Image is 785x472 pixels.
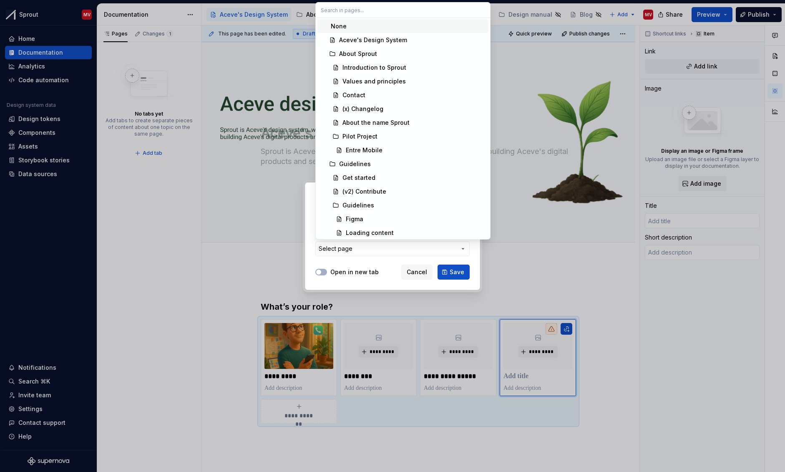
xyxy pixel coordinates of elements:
[339,50,377,58] div: About Sprout
[342,132,377,141] div: Pilot Project
[339,160,371,168] div: Guidelines
[316,3,490,18] input: Search in pages...
[316,18,490,239] div: Search in pages...
[342,201,374,209] div: Guidelines
[342,174,375,182] div: Get started
[342,105,383,113] div: (x) Changelog
[331,22,347,30] div: None
[342,91,365,99] div: Contact
[342,77,406,86] div: Values and principles
[346,229,394,237] div: Loading content
[342,187,386,196] div: (v2) Contribute
[346,215,363,223] div: Figma
[346,146,382,154] div: Entre Mobile
[339,36,407,44] div: Aceve's Design System
[342,63,406,72] div: Introduction to Sprout
[342,119,410,127] div: About the name Sprout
